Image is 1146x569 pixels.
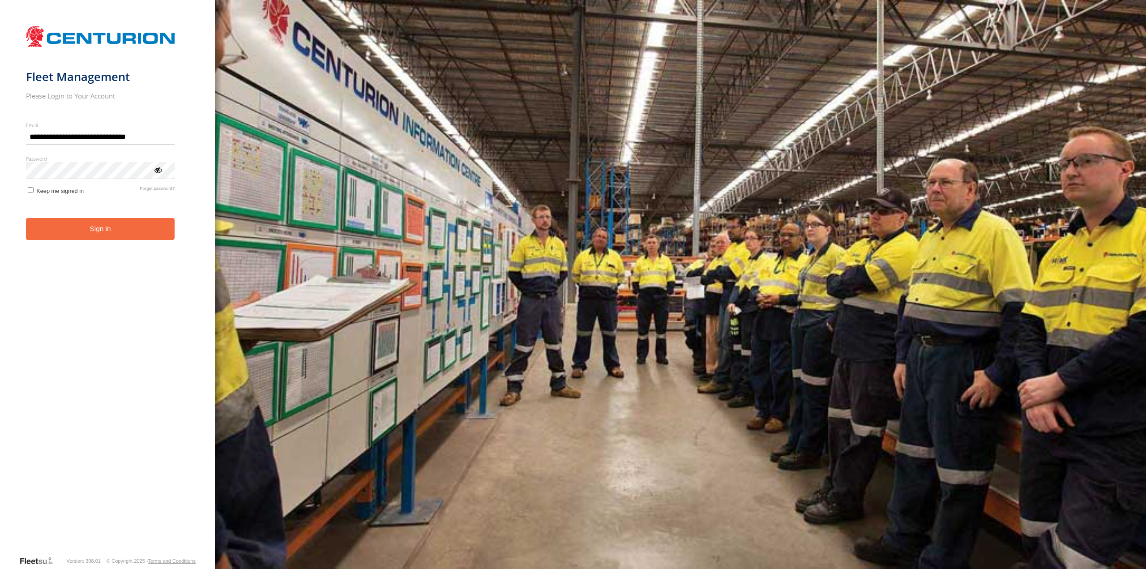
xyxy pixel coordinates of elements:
div: ViewPassword [153,165,162,174]
a: Visit our Website [19,556,60,565]
div: Version: 308.01 [67,558,101,564]
label: Email [26,122,175,128]
h1: Fleet Management [26,69,175,84]
div: © Copyright 2025 - [107,558,196,564]
form: main [26,21,189,556]
a: Forgot password? [140,186,175,194]
input: Keep me signed in [28,187,34,193]
span: Keep me signed in [36,188,84,194]
h2: Please Login to Your Account [26,91,175,100]
label: Password [26,155,175,162]
img: Centurion Transport [26,25,175,48]
a: Terms and Conditions [148,558,196,564]
button: Sign in [26,218,175,240]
